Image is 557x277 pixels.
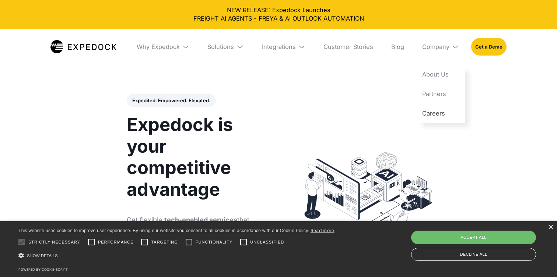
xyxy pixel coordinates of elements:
p: Get flexible, that integrate seamlessly into your workflows — powering teams with offshore soluti... [127,215,271,263]
div: Why Expedock [137,43,180,50]
span: Strictly necessary [28,239,80,245]
div: Why Expedock [131,29,196,65]
a: FREIGHT AI AGENTS - FREYA & AI OUTLOOK AUTOMATION [6,14,551,23]
nav: Company [416,65,465,123]
a: Get a Demo [471,38,507,55]
div: Show details [18,251,334,261]
div: Company [422,43,449,50]
div: Solutions [207,43,234,50]
span: Functionality [196,239,232,245]
div: Close [548,225,553,230]
a: Read more [311,228,334,233]
div: Decline all [411,248,536,261]
span: This website uses cookies to improve user experience. By using our website you consent to all coo... [18,228,309,233]
span: Targeting [151,239,178,245]
div: Accept all [411,231,536,244]
a: Blog [385,29,410,65]
span: Show details [27,253,58,258]
a: About Us [416,65,465,84]
span: Performance [98,239,134,245]
span: Unclassified [250,239,284,245]
div: Company [416,29,465,65]
div: NEW RELEASE: Expedock Launches [6,6,551,23]
a: Customer Stories [318,29,379,65]
a: Partners [416,84,465,104]
div: Integrations [262,43,296,50]
div: Solutions [202,29,250,65]
a: Powered by cookie-script [18,267,68,271]
a: Careers [416,104,465,123]
h1: Expedock is your competitive advantage [127,114,271,200]
strong: tech-enabled services [164,216,237,224]
div: Integrations [256,29,311,65]
iframe: Chat Widget [520,242,557,277]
